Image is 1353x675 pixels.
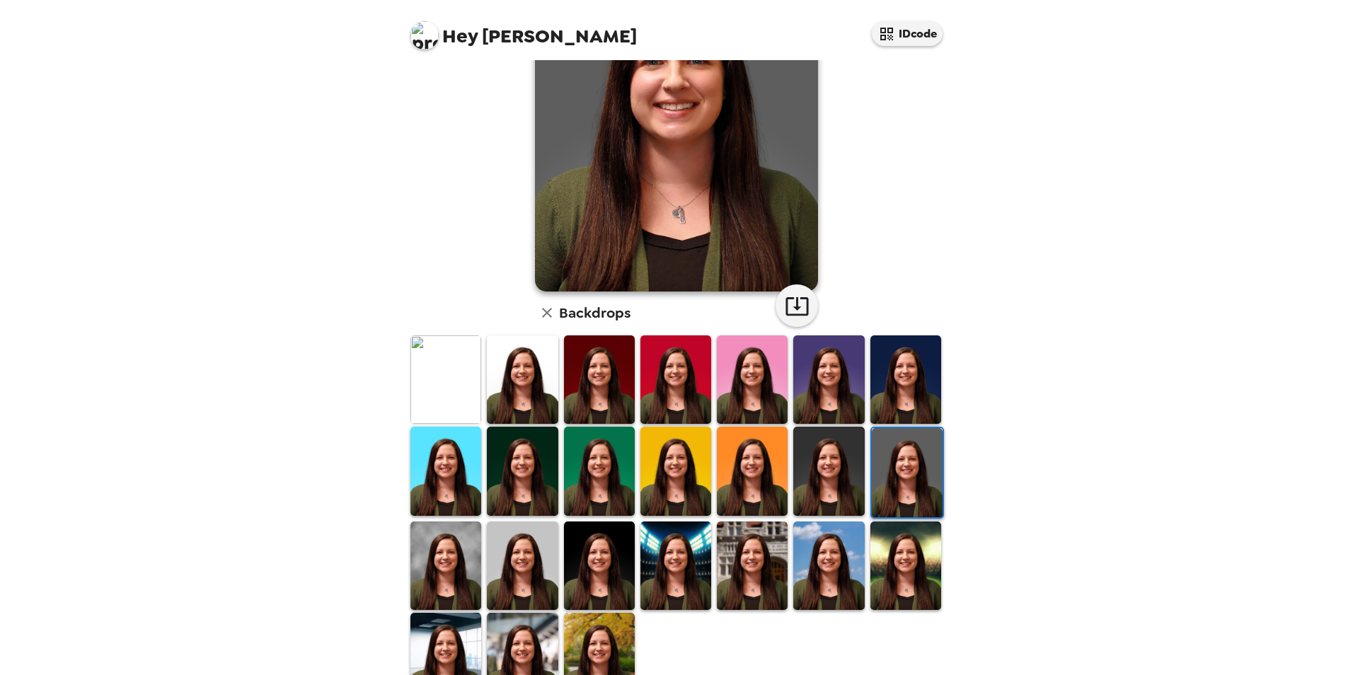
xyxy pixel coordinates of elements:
[559,301,631,324] h6: Backdrops
[410,335,481,424] img: Original
[442,23,478,49] span: Hey
[410,21,439,50] img: profile pic
[410,14,637,46] span: [PERSON_NAME]
[872,21,943,46] button: IDcode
